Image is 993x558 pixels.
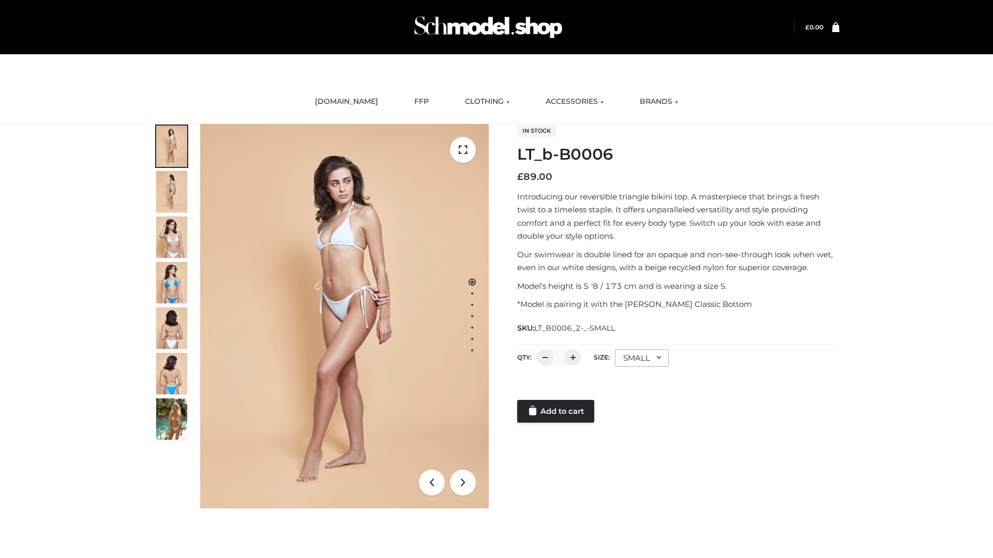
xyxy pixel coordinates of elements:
[156,398,187,440] img: Arieltop_CloudNine_AzureSky2.jpg
[517,400,594,423] a: Add to cart
[517,298,839,311] p: *Model is pairing it with the [PERSON_NAME] Classic Bottom
[517,171,523,182] span: £
[517,145,839,164] h1: LT_b-B0006
[411,7,566,48] img: Schmodel Admin 964
[517,280,839,293] p: Model’s height is 5 ‘8 / 173 cm and is wearing a size S.
[407,90,437,113] a: FFP
[632,90,686,113] a: BRANDS
[805,23,823,31] bdi: 0.00
[517,248,839,274] p: Our swimwear is double lined for an opaque and non-see-through look when wet, even in our white d...
[594,353,610,361] label: Size:
[156,307,187,349] img: ArielClassicBikiniTop_CloudNine_AzureSky_OW114ECO_7-scaled.jpg
[156,171,187,212] img: ArielClassicBikiniTop_CloudNine_AzureSky_OW114ECO_2-scaled.jpg
[307,90,386,113] a: [DOMAIN_NAME]
[517,322,616,334] span: SKU:
[200,124,489,508] img: ArielClassicBikiniTop_CloudNine_AzureSky_OW114ECO_1
[805,23,823,31] a: £0.00
[615,349,669,367] div: SMALL
[457,90,517,113] a: CLOTHING
[156,126,187,167] img: ArielClassicBikiniTop_CloudNine_AzureSky_OW114ECO_1-scaled.jpg
[517,171,552,182] bdi: 89.00
[517,190,839,243] p: Introducing our reversible triangle bikini top. A masterpiece that brings a fresh twist to a time...
[517,125,556,137] span: In stock
[534,323,615,333] span: LT_B0006_2-_-SMALL
[156,353,187,394] img: ArielClassicBikiniTop_CloudNine_AzureSky_OW114ECO_8-scaled.jpg
[156,216,187,258] img: ArielClassicBikiniTop_CloudNine_AzureSky_OW114ECO_3-scaled.jpg
[517,353,532,361] label: QTY:
[805,23,809,31] span: £
[538,90,611,113] a: ACCESSORIES
[156,262,187,303] img: ArielClassicBikiniTop_CloudNine_AzureSky_OW114ECO_4-scaled.jpg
